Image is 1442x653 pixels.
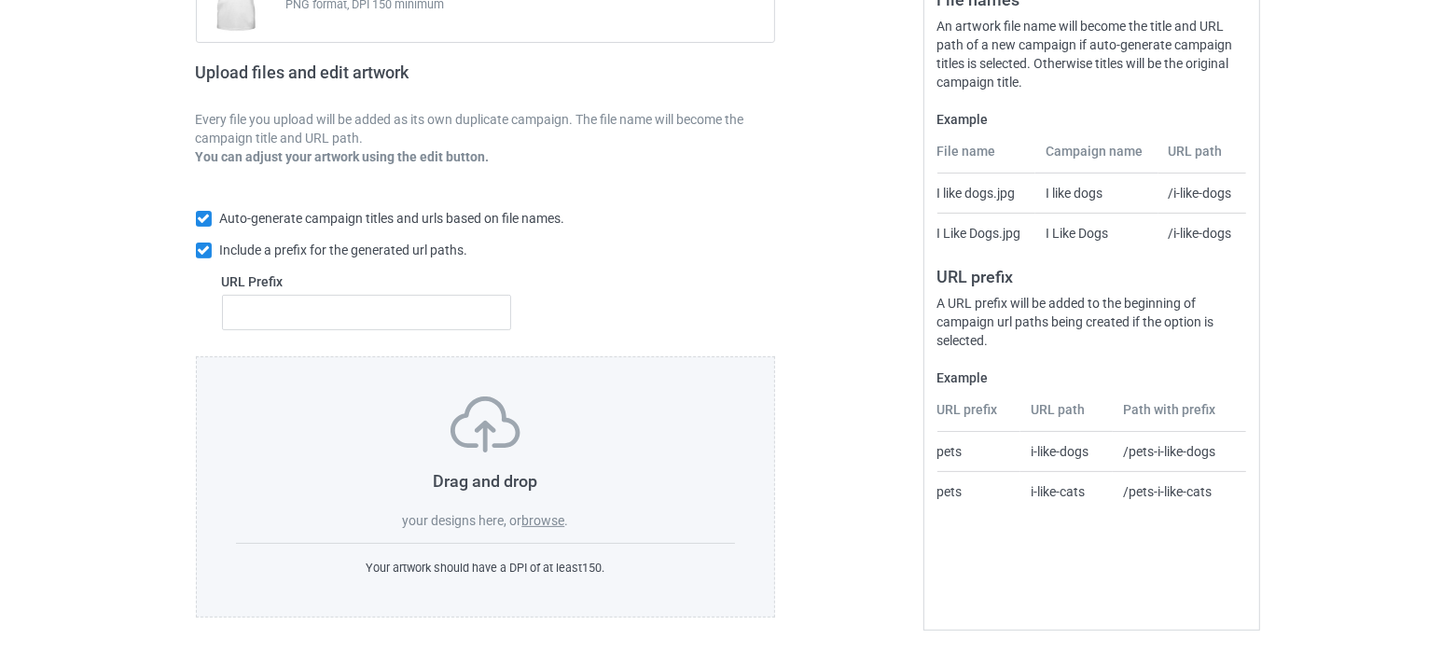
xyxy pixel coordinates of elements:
[196,110,776,147] p: Every file you upload will be added as its own duplicate campaign. The file name will become the ...
[1113,471,1246,511] td: /pets-i-like-cats
[937,213,1035,253] td: I Like Dogs.jpg
[196,149,490,164] b: You can adjust your artwork using the edit button.
[196,63,544,97] h2: Upload files and edit artwork
[1113,432,1246,471] td: /pets-i-like-dogs
[937,142,1035,174] th: File name
[219,243,467,257] span: Include a prefix for the generated url paths.
[937,17,1246,91] div: An artwork file name will become the title and URL path of a new campaign if auto-generate campai...
[937,471,1021,511] td: pets
[937,174,1035,213] td: I like dogs.jpg
[937,368,1246,387] label: Example
[521,513,564,528] label: browse
[1020,432,1113,471] td: i-like-dogs
[1035,142,1158,174] th: Campaign name
[1035,174,1158,213] td: I like dogs
[222,272,512,291] label: URL Prefix
[937,432,1021,471] td: pets
[564,513,568,528] span: .
[236,470,736,492] h3: Drag and drop
[1113,400,1246,432] th: Path with prefix
[366,561,604,575] span: Your artwork should have a DPI of at least 150 .
[1035,213,1158,253] td: I Like Dogs
[451,396,520,452] img: svg+xml;base64,PD94bWwgdmVyc2lvbj0iMS4wIiBlbmNvZGluZz0iVVRGLTgiPz4KPHN2ZyB3aWR0aD0iNzVweCIgaGVpZ2...
[1020,471,1113,511] td: i-like-cats
[219,211,564,226] span: Auto-generate campaign titles and urls based on file names.
[1158,142,1246,174] th: URL path
[937,400,1021,432] th: URL prefix
[402,513,521,528] span: your designs here, or
[1020,400,1113,432] th: URL path
[937,294,1246,350] div: A URL prefix will be added to the beginning of campaign url paths being created if the option is ...
[1158,213,1246,253] td: /i-like-dogs
[937,266,1246,287] h3: URL prefix
[937,110,1246,129] label: Example
[1158,174,1246,213] td: /i-like-dogs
